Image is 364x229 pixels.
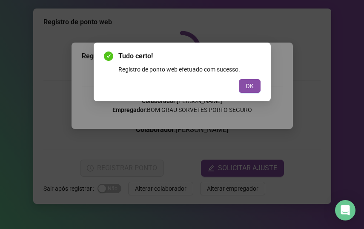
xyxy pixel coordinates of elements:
div: Open Intercom Messenger [335,200,355,220]
span: OK [246,81,254,91]
span: Tudo certo! [118,51,261,61]
div: Registro de ponto web efetuado com sucesso. [118,65,261,74]
button: OK [239,79,261,93]
span: check-circle [104,52,113,61]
